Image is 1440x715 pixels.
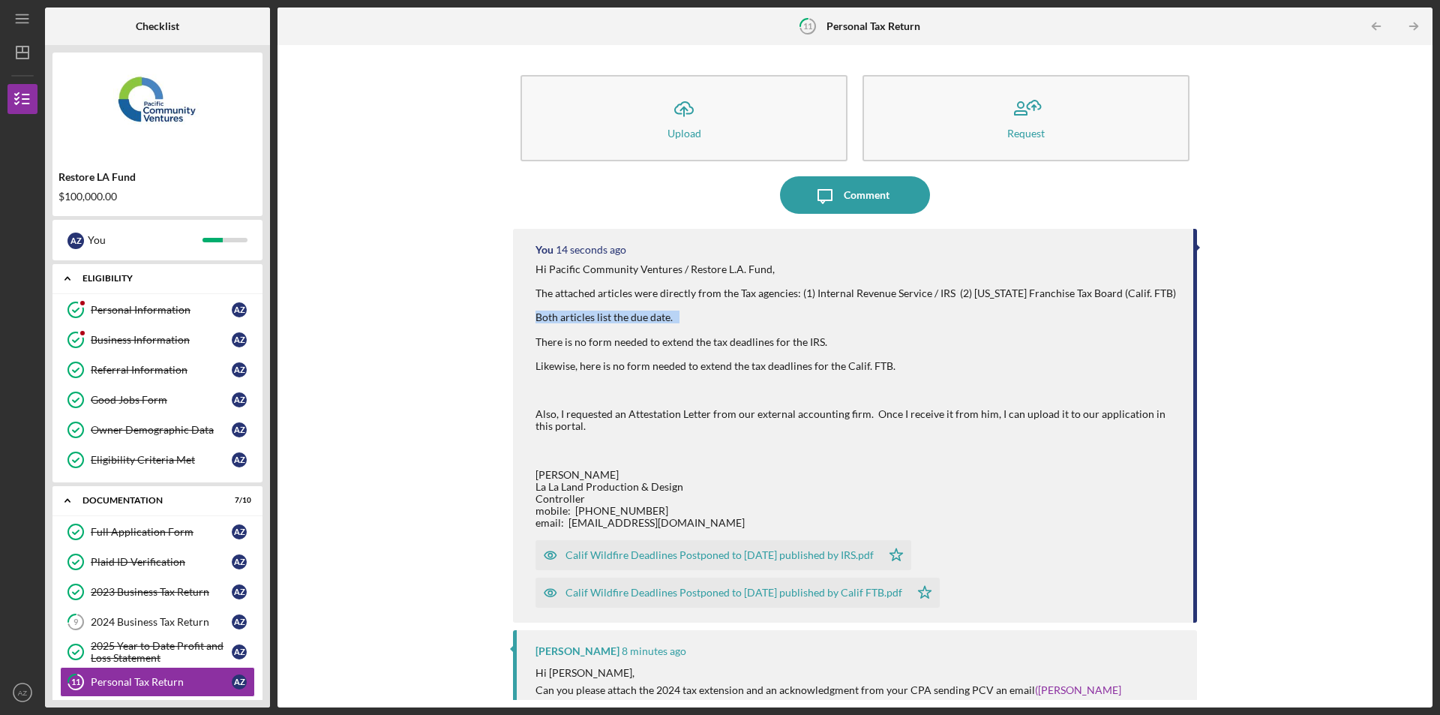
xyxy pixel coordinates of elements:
[60,415,255,445] a: Owner Demographic DataAZ
[91,526,232,538] div: Full Application Form
[91,586,232,598] div: 2023 Business Tax Return
[91,334,232,346] div: Business Information
[520,75,847,161] button: Upload
[844,176,889,214] div: Comment
[780,176,930,214] button: Comment
[60,667,255,697] a: 11Personal Tax ReturnAZ
[232,452,247,467] div: A Z
[565,587,902,599] div: Calif Wildfire Deadlines Postponed to [DATE] published by Calif FTB.pdf
[7,677,37,707] button: AZ
[58,191,256,203] div: $100,000.00
[88,227,202,253] div: You
[60,355,255,385] a: Referral InformationAZ
[826,20,920,32] b: Personal Tax Return
[535,645,619,657] div: [PERSON_NAME]
[136,20,179,32] b: Checklist
[91,454,232,466] div: Eligibility Criteria Met
[91,676,232,688] div: Personal Tax Return
[535,665,1182,681] p: Hi [PERSON_NAME],
[60,607,255,637] a: 92024 Business Tax ReturnAZ
[232,554,247,569] div: A Z
[67,233,84,249] div: A Z
[58,171,256,183] div: Restore LA Fund
[803,21,812,31] tspan: 11
[232,614,247,629] div: A Z
[232,644,247,659] div: A Z
[1007,128,1045,139] div: Request
[18,689,27,697] text: AZ
[535,263,1178,529] div: Hi Pacific Community Ventures / Restore L.A. Fund, The attached articles were directly from the T...
[91,424,232,436] div: Owner Demographic Data
[60,385,255,415] a: Good Jobs FormAZ
[91,616,232,628] div: 2024 Business Tax Return
[60,577,255,607] a: 2023 Business Tax ReturnAZ
[60,295,255,325] a: Personal InformationAZ
[232,584,247,599] div: A Z
[91,394,232,406] div: Good Jobs Form
[535,540,911,570] button: Calif Wildfire Deadlines Postponed to [DATE] published by IRS.pdf
[565,549,874,561] div: Calif Wildfire Deadlines Postponed to [DATE] published by IRS.pdf
[232,332,247,347] div: A Z
[232,362,247,377] div: A Z
[52,60,262,150] img: Product logo
[73,617,79,627] tspan: 9
[82,274,244,283] div: Eligibility
[60,517,255,547] a: Full Application FormAZ
[60,325,255,355] a: Business InformationAZ
[667,128,701,139] div: Upload
[91,556,232,568] div: Plaid ID Verification
[60,445,255,475] a: Eligibility Criteria MetAZ
[622,645,686,657] time: 2025-09-26 18:51
[535,578,940,608] button: Calif Wildfire Deadlines Postponed to [DATE] published by Calif FTB.pdf
[232,302,247,317] div: A Z
[71,677,80,687] tspan: 11
[535,244,553,256] div: You
[224,496,251,505] div: 7 / 10
[232,674,247,689] div: A Z
[556,244,626,256] time: 2025-09-26 19:00
[232,422,247,437] div: A Z
[91,364,232,376] div: Referral Information
[60,637,255,667] a: 2025 Year to Date Profit and Loss StatementAZ
[60,547,255,577] a: Plaid ID VerificationAZ
[862,75,1189,161] button: Request
[82,496,214,505] div: Documentation
[91,640,232,664] div: 2025 Year to Date Profit and Loss Statement
[232,392,247,407] div: A Z
[91,304,232,316] div: Personal Information
[232,524,247,539] div: A Z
